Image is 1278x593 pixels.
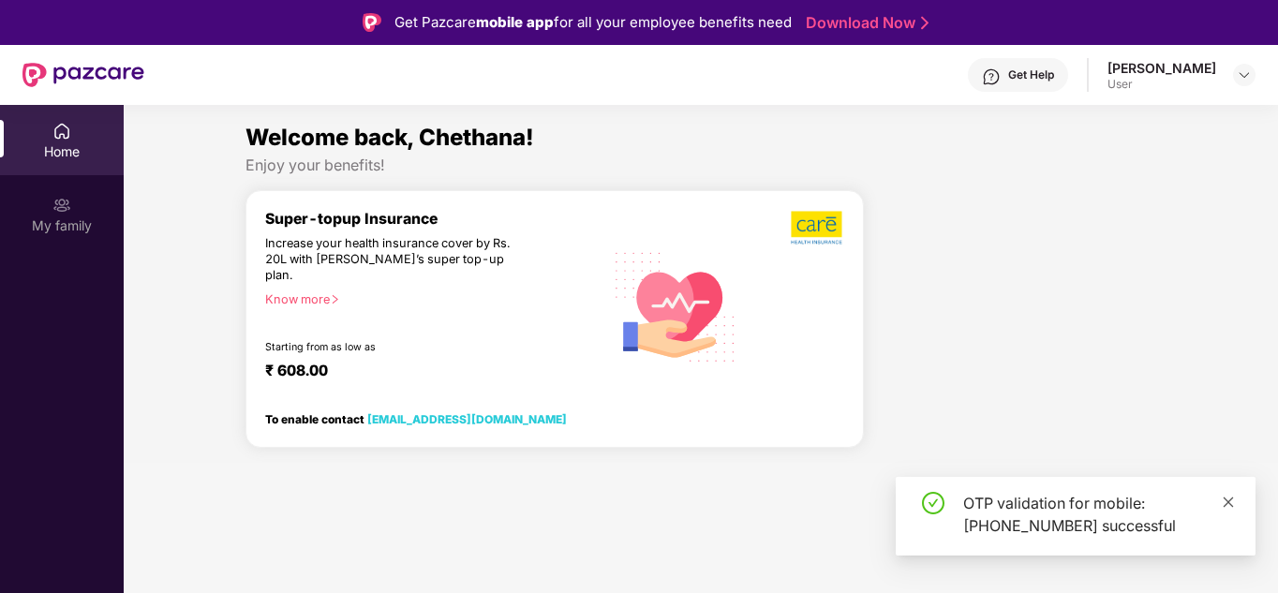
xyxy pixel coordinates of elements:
[265,341,524,354] div: Starting from as low as
[265,292,592,305] div: Know more
[245,124,534,151] span: Welcome back, Chethana!
[921,13,929,33] img: Stroke
[363,13,381,32] img: Logo
[52,196,71,215] img: svg+xml;base64,PHN2ZyB3aWR0aD0iMjAiIGhlaWdodD0iMjAiIHZpZXdCb3g9IjAgMCAyMCAyMCIgZmlsbD0ibm9uZSIgeG...
[1222,496,1235,509] span: close
[22,63,144,87] img: New Pazcare Logo
[1107,59,1216,77] div: [PERSON_NAME]
[330,294,340,304] span: right
[806,13,923,33] a: Download Now
[1237,67,1252,82] img: svg+xml;base64,PHN2ZyBpZD0iRHJvcGRvd24tMzJ4MzIiIHhtbG5zPSJodHRwOi8vd3d3LnczLm9yZy8yMDAwL3N2ZyIgd2...
[922,492,944,514] span: check-circle
[1107,77,1216,92] div: User
[265,210,603,228] div: Super-topup Insurance
[394,11,792,34] div: Get Pazcare for all your employee benefits need
[265,412,567,425] div: To enable contact
[265,236,522,284] div: Increase your health insurance cover by Rs. 20L with [PERSON_NAME]’s super top-up plan.
[963,492,1233,537] div: OTP validation for mobile: [PHONE_NUMBER] successful
[245,156,1156,175] div: Enjoy your benefits!
[265,362,585,384] div: ₹ 608.00
[1008,67,1054,82] div: Get Help
[367,412,567,426] a: [EMAIL_ADDRESS][DOMAIN_NAME]
[52,122,71,141] img: svg+xml;base64,PHN2ZyBpZD0iSG9tZSIgeG1sbnM9Imh0dHA6Ly93d3cudzMub3JnLzIwMDAvc3ZnIiB3aWR0aD0iMjAiIG...
[791,210,844,245] img: b5dec4f62d2307b9de63beb79f102df3.png
[476,13,554,31] strong: mobile app
[603,232,749,379] img: svg+xml;base64,PHN2ZyB4bWxucz0iaHR0cDovL3d3dy53My5vcmcvMjAwMC9zdmciIHhtbG5zOnhsaW5rPSJodHRwOi8vd3...
[982,67,1001,86] img: svg+xml;base64,PHN2ZyBpZD0iSGVscC0zMngzMiIgeG1sbnM9Imh0dHA6Ly93d3cudzMub3JnLzIwMDAvc3ZnIiB3aWR0aD...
